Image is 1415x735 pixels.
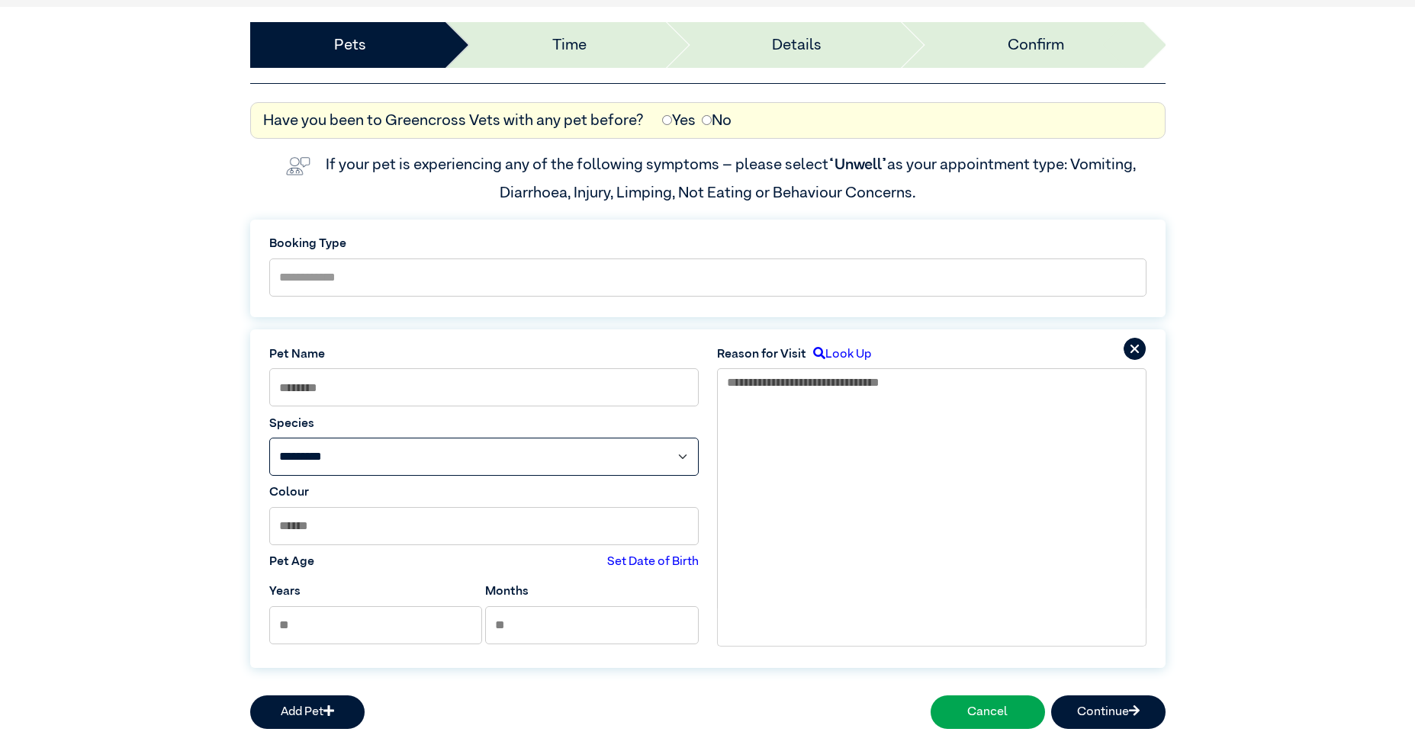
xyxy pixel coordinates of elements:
label: Years [269,583,301,601]
label: Look Up [806,345,871,364]
label: Species [269,415,699,433]
label: Pet Name [269,345,699,364]
input: Yes [662,115,672,125]
img: vet [280,151,317,181]
button: Add Pet [250,695,365,729]
label: Booking Type [269,235,1146,253]
label: If your pet is experiencing any of the following symptoms – please select as your appointment typ... [326,157,1139,200]
label: Reason for Visit [717,345,806,364]
span: “Unwell” [828,157,887,172]
label: Colour [269,483,699,502]
button: Continue [1051,695,1166,729]
label: Pet Age [269,553,314,571]
a: Pets [334,34,366,56]
label: Have you been to Greencross Vets with any pet before? [263,109,644,132]
input: No [702,115,712,125]
label: No [702,109,732,132]
label: Yes [662,109,696,132]
label: Months [485,583,529,601]
button: Cancel [931,695,1045,729]
label: Set Date of Birth [607,553,699,571]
